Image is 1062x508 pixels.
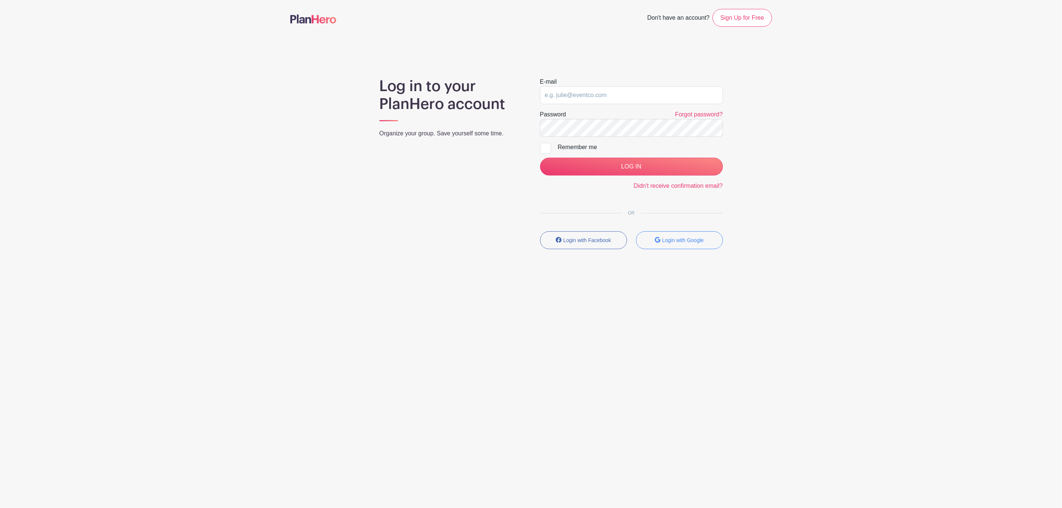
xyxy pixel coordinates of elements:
button: Login with Facebook [540,231,627,249]
img: logo-507f7623f17ff9eddc593b1ce0a138ce2505c220e1c5a4e2b4648c50719b7d32.svg [290,15,336,23]
label: E-mail [540,77,557,86]
h1: Log in to your PlanHero account [380,77,522,113]
span: Don't have an account? [647,10,710,27]
a: Didn't receive confirmation email? [634,183,723,189]
a: Forgot password? [675,111,723,118]
label: Password [540,110,566,119]
span: OR [622,210,641,216]
a: Sign Up for Free [713,9,772,27]
small: Login with Facebook [564,237,611,243]
p: Organize your group. Save yourself some time. [380,129,522,138]
small: Login with Google [662,237,704,243]
input: LOG IN [540,158,723,176]
button: Login with Google [636,231,723,249]
div: Remember me [558,143,723,152]
input: e.g. julie@eventco.com [540,86,723,104]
